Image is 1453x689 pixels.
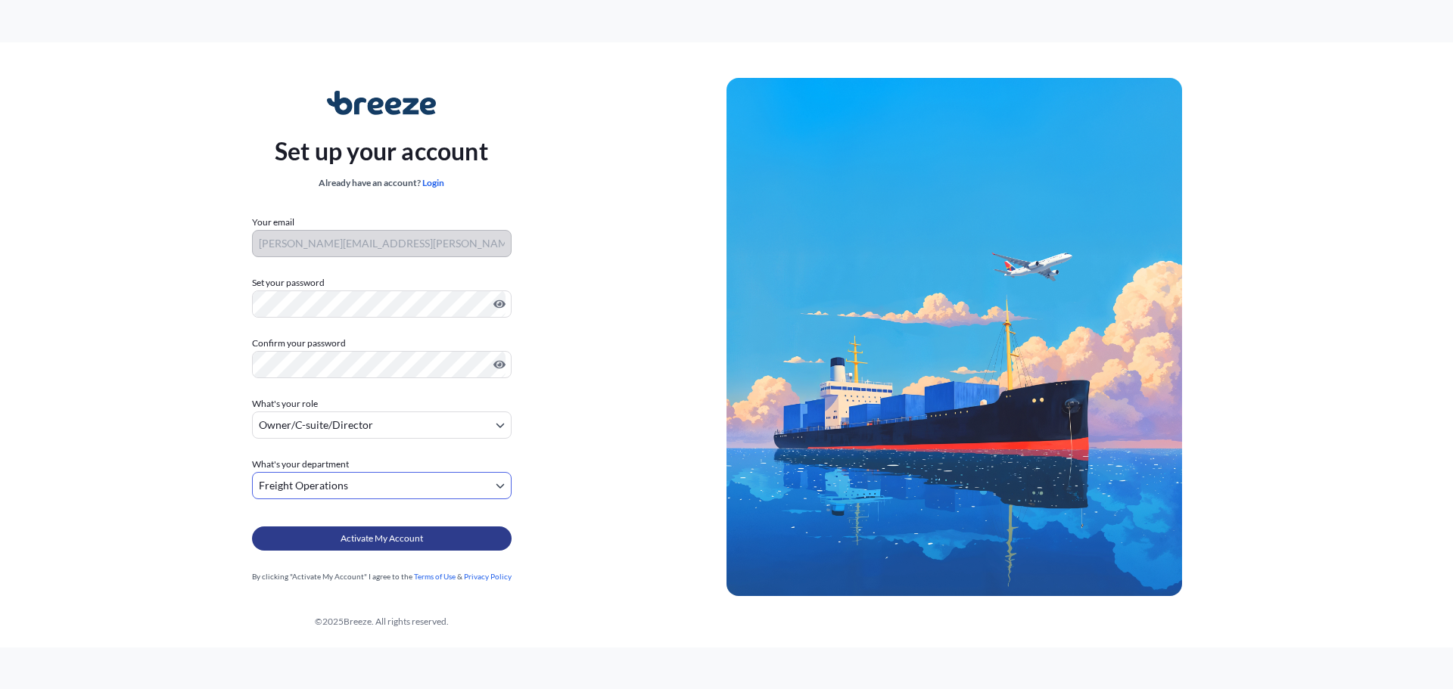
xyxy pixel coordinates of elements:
[252,396,318,411] span: What's your role
[726,78,1182,595] img: Ship illustration
[252,215,294,230] label: Your email
[341,531,423,546] span: Activate My Account
[327,91,437,115] img: Breeze
[252,275,512,290] label: Set your password
[259,417,373,433] span: Owner/C-suite/Director
[259,478,348,493] span: Freight Operations
[252,526,512,551] button: Activate My Account
[252,472,512,499] button: Freight Operations
[414,572,456,581] a: Terms of Use
[493,358,506,371] button: Show password
[252,336,512,351] label: Confirm your password
[464,572,512,581] a: Privacy Policy
[275,133,488,169] p: Set up your account
[422,177,444,188] a: Login
[252,569,512,584] div: By clicking "Activate My Account" I agree to the &
[275,175,488,191] div: Already have an account?
[36,614,726,629] div: © 2025 Breeze. All rights reserved.
[252,230,512,257] input: Your email address
[493,298,506,310] button: Show password
[252,411,512,439] button: Owner/C-suite/Director
[252,457,349,472] span: What's your department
